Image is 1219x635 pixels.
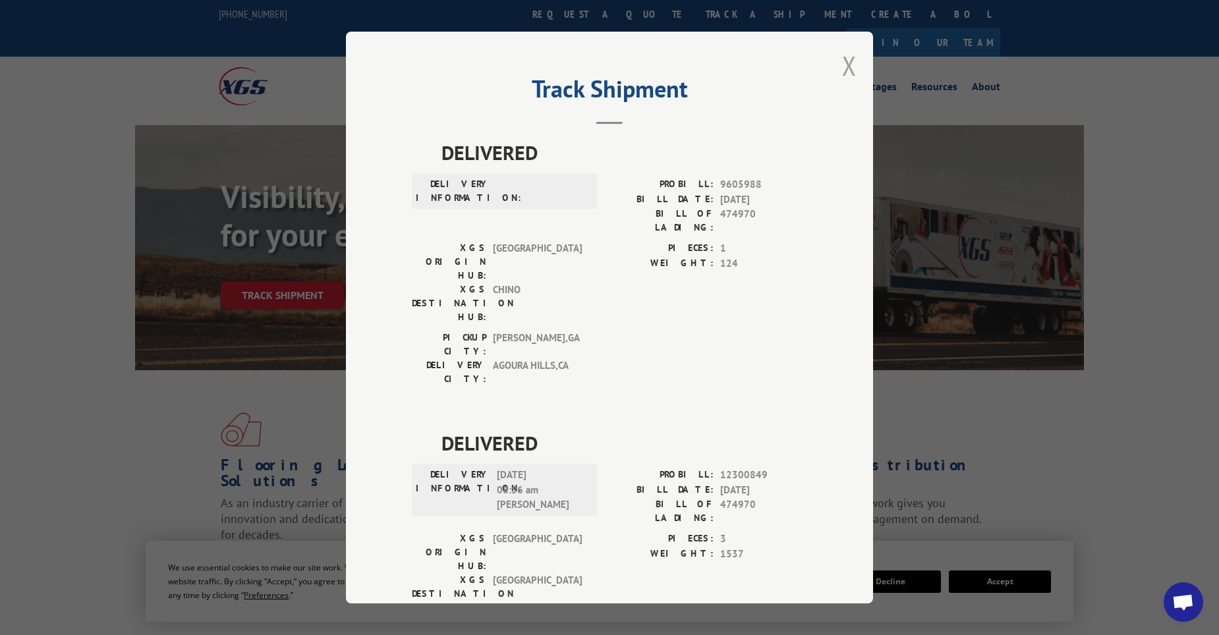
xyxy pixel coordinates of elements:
label: XGS DESTINATION HUB: [412,283,486,324]
span: 124 [720,256,807,271]
label: DELIVERY CITY: [412,358,486,386]
span: [GEOGRAPHIC_DATA] [493,573,582,615]
label: BILL OF LADING: [609,207,714,235]
label: BILL DATE: [609,192,714,207]
span: [GEOGRAPHIC_DATA] [493,241,582,283]
span: 12300849 [720,468,807,483]
span: 3 [720,532,807,547]
label: XGS ORIGIN HUB: [412,241,486,283]
span: [DATE] [720,483,807,498]
label: XGS DESTINATION HUB: [412,573,486,615]
span: 1537 [720,547,807,562]
label: DELIVERY INFORMATION: [416,177,490,205]
label: XGS ORIGIN HUB: [412,532,486,573]
label: WEIGHT: [609,256,714,271]
span: 474970 [720,207,807,235]
div: Open chat [1164,582,1203,622]
span: [DATE] 08:56 am [PERSON_NAME] [497,468,586,512]
button: Close modal [842,48,857,83]
label: PROBILL: [609,468,714,483]
span: DELIVERED [441,138,807,167]
h2: Track Shipment [412,80,807,105]
span: [GEOGRAPHIC_DATA] [493,532,582,573]
span: CHINO [493,283,582,324]
span: AGOURA HILLS , CA [493,358,582,386]
label: BILL OF LADING: [609,497,714,525]
span: [DATE] [720,192,807,207]
span: 9605988 [720,177,807,192]
span: 474970 [720,497,807,525]
label: PROBILL: [609,177,714,192]
label: PIECES: [609,532,714,547]
span: 1 [720,241,807,256]
span: DELIVERED [441,428,807,458]
label: PIECES: [609,241,714,256]
label: DELIVERY INFORMATION: [416,468,490,512]
label: PICKUP CITY: [412,331,486,358]
label: BILL DATE: [609,483,714,498]
span: [PERSON_NAME] , GA [493,331,582,358]
label: WEIGHT: [609,547,714,562]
